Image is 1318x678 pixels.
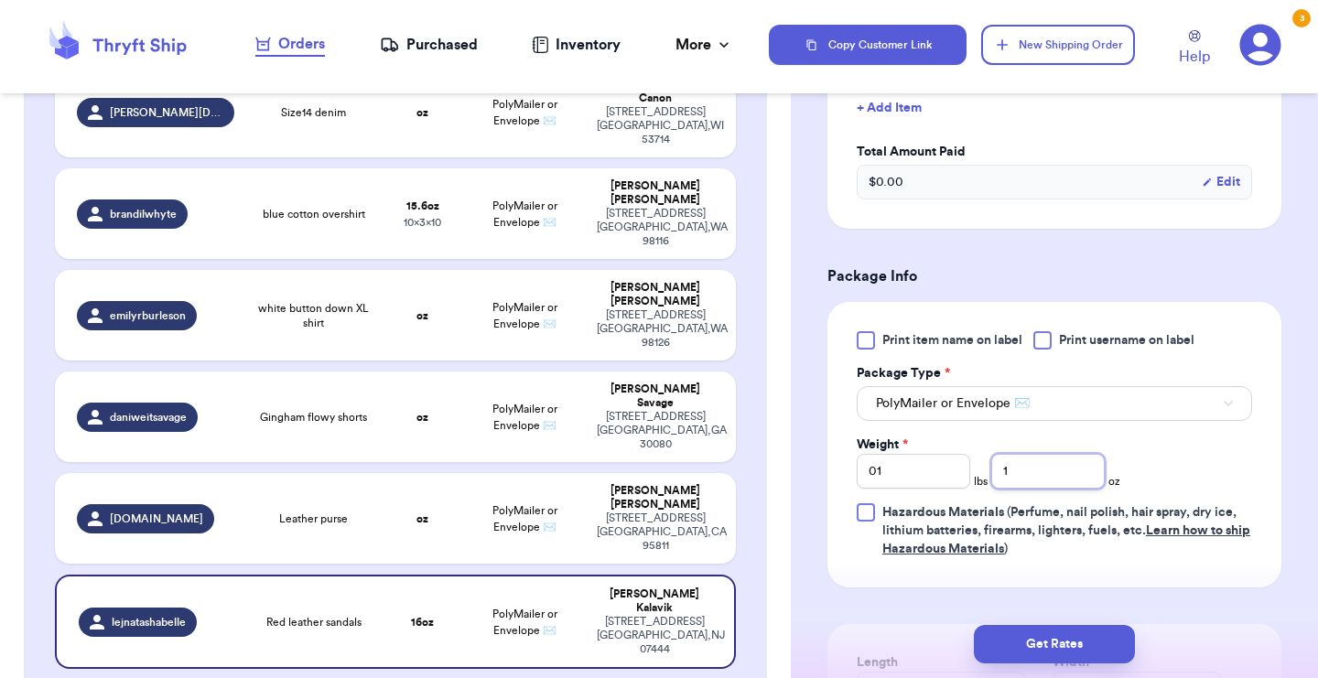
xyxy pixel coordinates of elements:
span: oz [1108,474,1120,489]
span: PolyMailer or Envelope ✉️ [492,200,557,228]
span: PolyMailer or Envelope ✉️ [492,505,557,533]
span: PolyMailer or Envelope ✉️ [492,302,557,329]
button: New Shipping Order [981,25,1135,65]
div: [PERSON_NAME] Savage [597,382,714,410]
span: lbs [974,474,988,489]
strong: oz [416,107,428,118]
strong: 15.6 oz [406,200,439,211]
div: [STREET_ADDRESS] [GEOGRAPHIC_DATA] , WI 53714 [597,105,714,146]
span: Hazardous Materials [882,506,1004,519]
div: [STREET_ADDRESS] [GEOGRAPHIC_DATA] , WA 98116 [597,207,714,248]
div: [STREET_ADDRESS] [GEOGRAPHIC_DATA] , NJ 07444 [597,615,712,656]
span: PolyMailer or Envelope ✉️ [876,394,1030,413]
div: 3 [1292,9,1311,27]
strong: 16 oz [411,617,434,628]
button: Copy Customer Link [769,25,967,65]
span: Gingham flowy shorts [260,410,367,425]
button: PolyMailer or Envelope ✉️ [857,386,1252,421]
span: Print item name on label [882,331,1022,350]
label: Total Amount Paid [857,143,1252,161]
strong: oz [416,513,428,524]
span: daniweitsavage [110,410,187,425]
span: Leather purse [279,511,348,526]
span: Print username on label [1059,331,1194,350]
span: [PERSON_NAME][DOMAIN_NAME] [110,105,223,120]
span: lejnatashabelle [112,615,186,630]
a: Help [1179,30,1210,68]
span: Size14 denim [281,105,346,120]
div: Orders [255,33,325,55]
label: Package Type [857,364,950,382]
span: emilyrburleson [110,308,186,323]
div: More [675,34,733,56]
span: 10 x 3 x 10 [404,217,441,228]
h3: Package Info [827,265,1281,287]
span: $ 0.00 [869,173,903,191]
span: Help [1179,46,1210,68]
button: Get Rates [974,625,1135,663]
span: PolyMailer or Envelope ✉️ [492,99,557,126]
div: [PERSON_NAME] [PERSON_NAME] [597,281,714,308]
strong: oz [416,412,428,423]
div: [PERSON_NAME] [PERSON_NAME] [597,179,714,207]
div: [STREET_ADDRESS] [GEOGRAPHIC_DATA] , GA 30080 [597,410,714,451]
button: + Add Item [849,88,1259,128]
span: PolyMailer or Envelope ✉️ [492,404,557,431]
div: [PERSON_NAME] [PERSON_NAME] [597,484,714,511]
div: [STREET_ADDRESS] [GEOGRAPHIC_DATA] , CA 95811 [597,511,714,553]
div: [PERSON_NAME] Kalavik [597,587,712,615]
span: Red leather sandals [266,615,362,630]
label: Weight [857,436,908,454]
span: PolyMailer or Envelope ✉️ [492,608,557,636]
a: Inventory [532,34,621,56]
span: (Perfume, nail polish, hair spray, dry ice, lithium batteries, firearms, lighters, fuels, etc. ) [882,506,1250,555]
a: Purchased [380,34,478,56]
span: [DOMAIN_NAME] [110,511,203,526]
span: brandilwhyte [110,207,177,221]
a: Orders [255,33,325,57]
a: 3 [1239,24,1281,66]
span: blue cotton overshirt [263,207,365,221]
strong: oz [416,310,428,321]
div: [STREET_ADDRESS] [GEOGRAPHIC_DATA] , WA 98126 [597,308,714,350]
button: Edit [1202,173,1240,191]
span: white button down XL shirt [256,301,371,330]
